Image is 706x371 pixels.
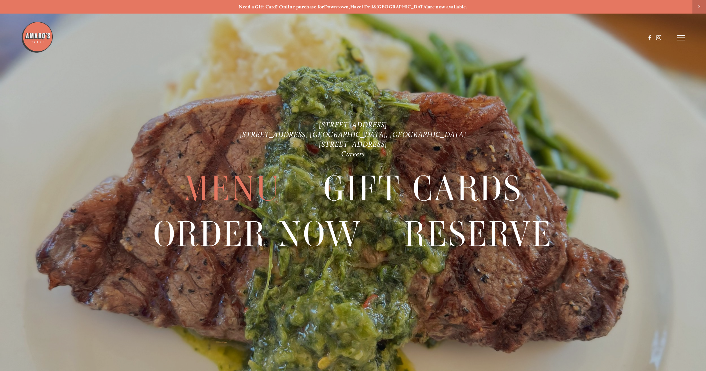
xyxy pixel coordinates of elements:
[350,4,373,10] a: Hazel Dell
[319,120,387,129] a: [STREET_ADDRESS]
[376,4,428,10] a: [GEOGRAPHIC_DATA]
[324,4,349,10] a: Downtown
[319,140,387,149] a: [STREET_ADDRESS]
[404,212,553,256] a: Reserve
[153,212,362,256] a: Order Now
[239,4,324,10] strong: Need a Gift Card? Online purchase for
[349,4,350,10] strong: ,
[373,4,376,10] strong: &
[21,21,53,53] img: Amaro's Table
[183,166,281,211] a: Menu
[323,166,523,211] a: Gift Cards
[428,4,467,10] strong: are now available.
[240,130,466,139] a: [STREET_ADDRESS] [GEOGRAPHIC_DATA], [GEOGRAPHIC_DATA]
[323,166,523,211] span: Gift Cards
[341,149,365,158] a: Careers
[183,166,281,211] span: Menu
